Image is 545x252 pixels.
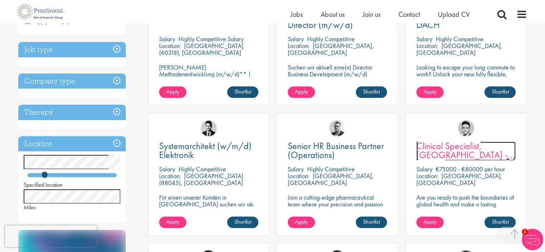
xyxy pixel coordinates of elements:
span: Location: [416,172,438,180]
a: Jobs [291,10,303,19]
a: Shortlist [484,86,516,98]
span: Specified location [24,181,63,189]
h3: Job type [18,42,126,57]
a: Apply [416,86,444,98]
a: Shortlist [356,217,387,228]
span: Apply [166,88,179,95]
a: Senior HR Business Partner (Operations) [288,142,387,160]
img: Niklas Kaminski [329,120,345,136]
p: [GEOGRAPHIC_DATA], [GEOGRAPHIC_DATA] [416,172,502,187]
span: Location: [288,172,310,180]
p: Are you ready to push the boundaries of global health and make a lasting impact? This role at a h... [416,194,516,228]
span: Location: [416,42,438,50]
p: Highly Competitive Salary [178,35,244,43]
p: Join a cutting-edge pharmaceutical team where your precision and passion for quality will help sh... [288,194,387,221]
a: Shortlist [227,86,258,98]
p: Highly Competitive [178,165,226,173]
h3: Therapy [18,105,126,120]
a: Systemarchitekt (w/m/d) Elektronik [159,142,258,160]
span: Location: [159,42,181,50]
p: Highly Competitive [436,35,483,43]
a: Shortlist [484,217,516,228]
a: About us [321,10,345,19]
p: [PERSON_NAME] Methodenentwicklung (m/w/d)** | Dauerhaft | Biowissenschaften | [GEOGRAPHIC_DATA] (... [159,64,258,98]
span: Apply [295,218,308,225]
p: Für einen unserer Kunden in [GEOGRAPHIC_DATA] suchen wir ab sofort einen Leitenden Systemarchitek... [159,194,258,221]
h3: Company type [18,73,126,89]
a: Contact [398,10,420,19]
span: Apply [424,88,436,95]
a: Clinical Specialist, [GEOGRAPHIC_DATA] - Cardiac [416,142,516,160]
a: Upload CV [438,10,470,19]
h3: Location [18,136,126,152]
p: [GEOGRAPHIC_DATA], [GEOGRAPHIC_DATA] [288,172,374,187]
a: Apply [159,86,186,98]
p: Looking to escape your long commute to work? Unlock your new fully flexible, remote working posit... [416,64,516,91]
span: Systemarchitekt (w/m/d) Elektronik [159,140,252,161]
iframe: reCAPTCHA [5,225,97,247]
a: Apply [288,86,315,98]
span: Salary [416,35,432,43]
span: Location: [159,172,181,180]
img: Connor Lynes [458,120,474,136]
span: Salary [416,165,432,173]
a: Shortlist [227,217,258,228]
span: Senior HR Business Partner (Operations) [288,140,384,161]
span: Salary [288,165,304,173]
a: Apply [288,217,315,228]
p: Suchen wir aktuell eine(n) Director Business Development (m/w/d) Standort: [GEOGRAPHIC_DATA] | Mo... [288,64,387,91]
p: Highly Competitive [307,35,355,43]
p: Highly Competitive [307,165,355,173]
a: Join us [363,10,381,19]
span: Location: [288,42,310,50]
span: Apply [166,218,179,225]
a: Manager, Sales Training - DACH [416,11,516,29]
p: €75000 - €80000 per hour [436,165,505,173]
p: [GEOGRAPHIC_DATA], [GEOGRAPHIC_DATA] [416,42,502,57]
span: Clinical Specialist, [GEOGRAPHIC_DATA] - Cardiac [416,140,515,170]
a: Apply [159,217,186,228]
a: Apply [416,217,444,228]
p: [GEOGRAPHIC_DATA] (60318), [GEOGRAPHIC_DATA] [159,42,243,57]
p: [GEOGRAPHIC_DATA], [GEOGRAPHIC_DATA] [288,42,374,57]
a: Shortlist [356,86,387,98]
span: Salary [159,35,175,43]
img: Chatbot [522,229,543,250]
span: 1 [522,229,528,235]
p: [GEOGRAPHIC_DATA] (88045), [GEOGRAPHIC_DATA] [159,172,243,187]
a: Business Development Director (m/w/d) [288,11,387,29]
span: Miles [24,204,36,211]
span: Apply [295,88,308,95]
span: Salary [159,165,175,173]
span: Apply [424,218,436,225]
img: Thomas Wenig [201,120,217,136]
span: Salary [288,35,304,43]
